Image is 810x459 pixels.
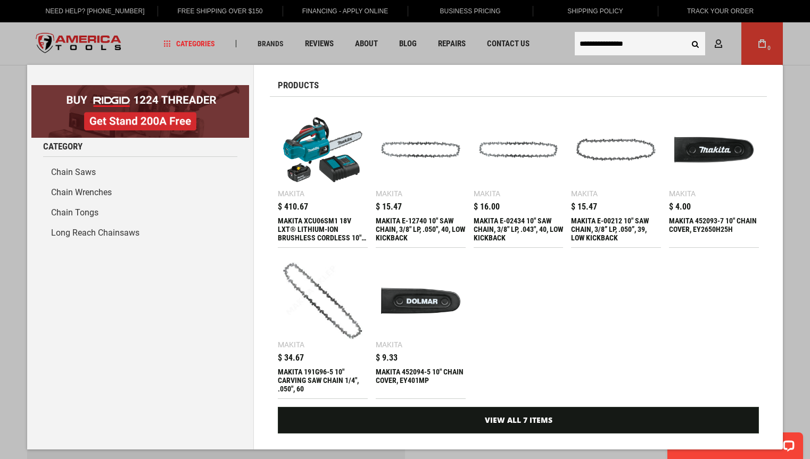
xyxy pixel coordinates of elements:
[43,162,237,182] a: Chain Saws
[381,110,460,189] img: MAKITA E-12740 10
[258,40,284,47] span: Brands
[278,203,308,211] span: $ 410.67
[571,216,661,242] div: MAKITA E-00212 10
[31,85,249,138] img: BOGO: Buy RIDGID® 1224 Threader, Get Stand 200A Free!
[278,341,304,348] div: Makita
[43,182,237,203] a: Chain Wrenches
[376,203,402,211] span: $ 15.47
[376,105,466,247] a: MAKITA E-12740 10 Makita $ 15.47 MAKITA E-12740 10" SAW CHAIN, 3/8" LP, .050", 40, LOW KICKBACK
[164,40,215,47] span: Categories
[278,368,368,393] div: MAKITA 191G96-5 10
[278,216,368,242] div: MAKITA XCU06SM1 18V LXT® LITHIUM-ION BRUSHLESS CORDLESS 10
[253,37,288,51] a: Brands
[376,256,466,398] a: MAKITA 452094-5 10 Makita $ 9.33 MAKITA 452094-5 10" CHAIN COVER, EY401MP
[474,203,500,211] span: $ 16.00
[576,110,656,189] img: MAKITA E-00212 10
[283,110,362,189] img: MAKITA XCU06SM1 18V LXT® LITHIUM-ION BRUSHLESS CORDLESS 10
[669,203,691,211] span: $ 4.00
[479,110,558,189] img: MAKITA E-02434 10
[31,85,249,93] a: BOGO: Buy RIDGID® 1224 Threader, Get Stand 200A Free!
[283,261,362,340] img: MAKITA 191G96-5 10
[376,368,466,393] div: MAKITA 452094-5 10
[159,37,220,51] a: Categories
[669,105,759,247] a: MAKITA 452093-7 10 Makita $ 4.00 MAKITA 452093-7 10" CHAIN COVER, EY2650H25H
[376,190,402,197] div: Makita
[278,407,759,433] a: View All 7 Items
[474,190,500,197] div: Makita
[15,16,120,24] p: Chat now
[381,261,460,340] img: MAKITA 452094-5 10
[278,81,319,90] span: Products
[685,34,705,54] button: Search
[376,216,466,242] div: MAKITA E-12740 10
[474,105,564,247] a: MAKITA E-02434 10 Makita $ 16.00 MAKITA E-02434 10" SAW CHAIN, 3/8" LP, .043", 40, LOW KICKBACK
[571,105,661,247] a: MAKITA E-00212 10 Makita $ 15.47 MAKITA E-00212 10" SAW CHAIN, 3/8” LP, .050”, 39, LOW KICKBACK
[571,203,597,211] span: $ 15.47
[376,341,402,348] div: Makita
[122,14,135,27] button: Open LiveChat chat widget
[43,142,82,151] span: Category
[674,110,754,189] img: MAKITA 452093-7 10
[278,354,304,362] span: $ 34.67
[571,190,598,197] div: Makita
[669,190,696,197] div: Makita
[669,216,759,242] div: MAKITA 452093-7 10
[474,216,564,242] div: MAKITA E-02434 10
[278,256,368,398] a: MAKITA 191G96-5 10 Makita $ 34.67 MAKITA 191G96-5 10" CARVING SAW CHAIN 1/4", .050", 60
[43,203,237,223] a: Chain Tongs
[278,190,304,197] div: Makita
[278,105,368,247] a: MAKITA XCU06SM1 18V LXT® LITHIUM-ION BRUSHLESS CORDLESS 10 Makita $ 410.67 MAKITA XCU06SM1 18V LX...
[376,354,398,362] span: $ 9.33
[43,223,237,243] a: Long Reach Chainsaws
